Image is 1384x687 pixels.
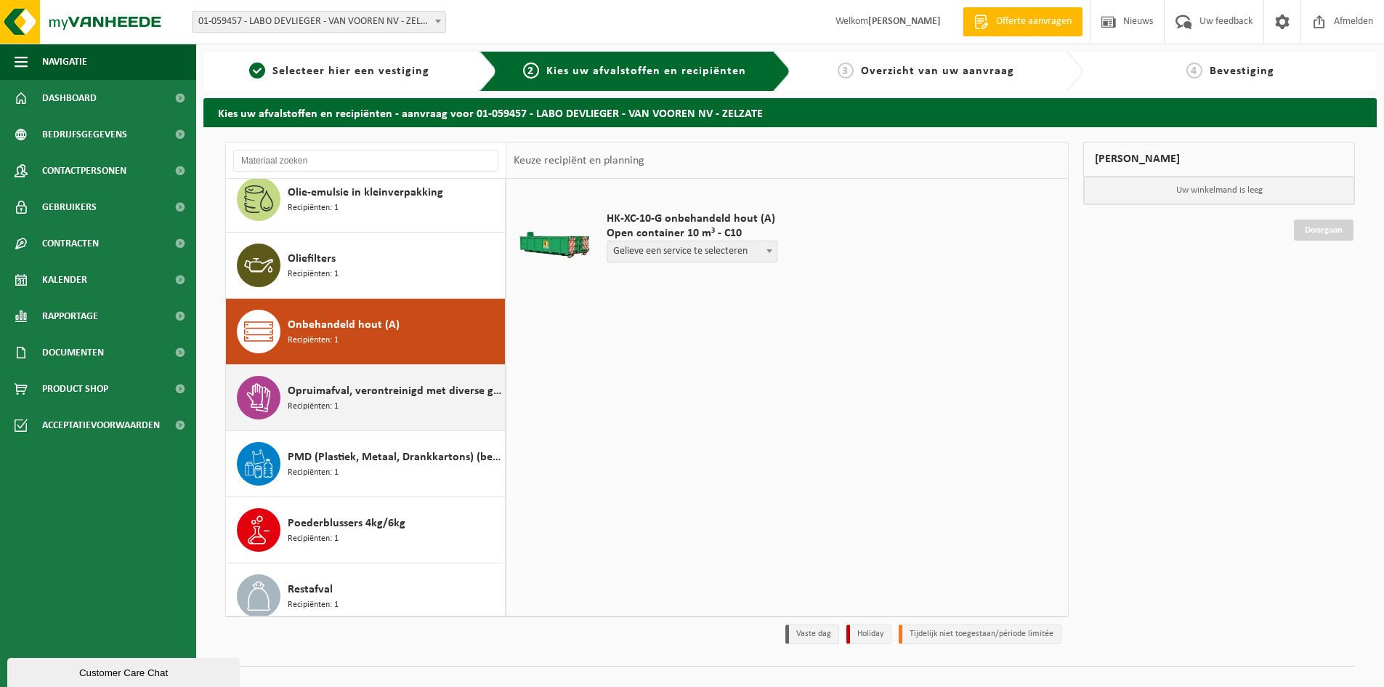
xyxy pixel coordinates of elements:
span: Olie-emulsie in kleinverpakking [288,184,443,201]
span: Recipiënten: 1 [288,268,339,281]
span: Poederblussers 4kg/6kg [288,515,405,532]
span: Gelieve een service te selecteren [607,241,777,262]
span: Dashboard [42,80,97,116]
span: Recipiënten: 1 [288,201,339,215]
span: Overzicht van uw aanvraag [861,65,1014,77]
span: Recipiënten: 1 [288,334,339,347]
span: Rapportage [42,298,98,334]
span: Recipiënten: 1 [288,532,339,546]
span: Recipiënten: 1 [288,598,339,612]
a: Doorgaan [1294,220,1353,241]
span: Recipiënten: 1 [288,466,339,480]
a: 1Selecteer hier een vestiging [211,63,468,80]
span: Acceptatievoorwaarden [42,407,160,443]
span: 01-059457 - LABO DEVLIEGER - VAN VOOREN NV - ZELZATE [192,11,446,33]
span: Contracten [42,225,99,262]
li: Vaste dag [785,624,839,644]
span: Product Shop [42,371,108,407]
span: HK-XC-10-G onbehandeld hout (A) [607,212,777,226]
div: [PERSON_NAME] [1083,142,1355,177]
span: PMD (Plastiek, Metaal, Drankkartons) (bedrijven) [288,449,501,466]
span: 2 [523,63,539,79]
span: Contactpersonen [42,153,126,189]
span: Gelieve een service te selecteren [607,241,777,262]
span: Gebruikers [42,189,97,225]
button: Olie-emulsie in kleinverpakking Recipiënten: 1 [226,166,506,233]
span: Kies uw afvalstoffen en recipiënten [546,65,746,77]
span: Opruimafval, verontreinigd met diverse gevaarlijke afvalstoffen [288,382,501,400]
span: Oliefilters [288,250,336,268]
span: Offerte aanvragen [992,15,1075,29]
span: 1 [249,63,265,79]
li: Tijdelijk niet toegestaan/période limitée [899,624,1061,644]
span: Bedrijfsgegevens [42,116,127,153]
span: Restafval [288,581,333,598]
button: Onbehandeld hout (A) Recipiënten: 1 [226,299,506,365]
span: 01-059457 - LABO DEVLIEGER - VAN VOOREN NV - ZELZATE [193,12,445,32]
span: 4 [1186,63,1202,79]
input: Materiaal zoeken [233,150,498,172]
span: Onbehandeld hout (A) [288,316,400,334]
button: Opruimafval, verontreinigd met diverse gevaarlijke afvalstoffen Recipiënten: 1 [226,365,506,431]
span: Documenten [42,334,104,371]
span: Open container 10 m³ - C10 [607,226,777,241]
span: Bevestiging [1210,65,1274,77]
p: Uw winkelmand is leeg [1084,177,1354,204]
span: 3 [838,63,854,79]
span: Selecteer hier een vestiging [272,65,429,77]
span: Recipiënten: 1 [288,400,339,414]
h2: Kies uw afvalstoffen en recipiënten - aanvraag voor 01-059457 - LABO DEVLIEGER - VAN VOOREN NV - ... [203,98,1377,126]
strong: [PERSON_NAME] [868,16,941,27]
button: Poederblussers 4kg/6kg Recipiënten: 1 [226,497,506,563]
iframe: chat widget [7,655,243,687]
a: Offerte aanvragen [963,7,1082,36]
span: Kalender [42,262,87,298]
button: Restafval Recipiënten: 1 [226,563,506,630]
li: Holiday [846,624,891,644]
div: Keuze recipiënt en planning [506,142,652,179]
span: Navigatie [42,44,87,80]
button: PMD (Plastiek, Metaal, Drankkartons) (bedrijven) Recipiënten: 1 [226,431,506,497]
button: Oliefilters Recipiënten: 1 [226,233,506,299]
